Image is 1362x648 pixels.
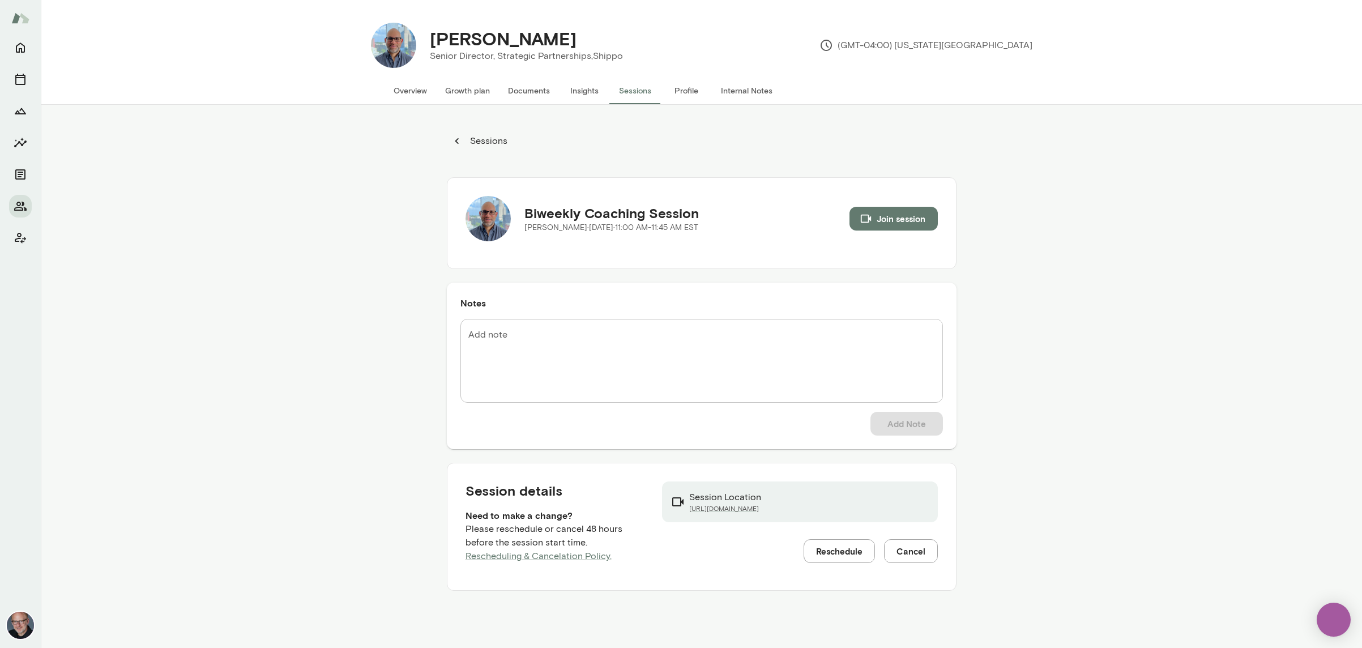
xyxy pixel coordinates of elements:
button: Join session [849,207,938,231]
button: Home [9,36,32,59]
button: Documents [9,163,32,186]
h5: Biweekly Coaching Session [524,204,699,222]
h5: Session details [466,481,644,500]
h6: Notes [460,296,943,310]
p: Sessions [468,134,507,148]
img: Mento [11,7,29,29]
button: Growth Plan [9,100,32,122]
button: Internal Notes [712,77,782,104]
button: Sessions [9,68,32,91]
button: Growth plan [436,77,499,104]
p: [PERSON_NAME] · [DATE] · 11:00 AM-11:45 AM EST [524,222,699,233]
button: Insights [559,77,610,104]
p: Please reschedule or cancel 48 hours before the session start time. [466,522,644,563]
button: Cancel [884,539,938,563]
p: Senior Director, Strategic Partnerships, Shippo [430,49,623,63]
p: Session Location [689,491,761,504]
img: Neil Patel [371,23,416,68]
button: Documents [499,77,559,104]
a: Rescheduling & Cancelation Policy. [466,551,612,561]
a: [URL][DOMAIN_NAME] [689,504,761,513]
button: Profile [661,77,712,104]
button: Reschedule [804,539,875,563]
p: (GMT-04:00) [US_STATE][GEOGRAPHIC_DATA] [819,39,1032,52]
h6: Need to make a change? [466,509,644,522]
button: Sessions [610,77,661,104]
button: Client app [9,227,32,249]
button: Sessions [447,130,514,152]
button: Members [9,195,32,218]
img: Nick Gould [7,612,34,639]
img: Neil Patel [466,196,511,241]
h4: [PERSON_NAME] [430,28,577,49]
button: Overview [385,77,436,104]
button: Insights [9,131,32,154]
